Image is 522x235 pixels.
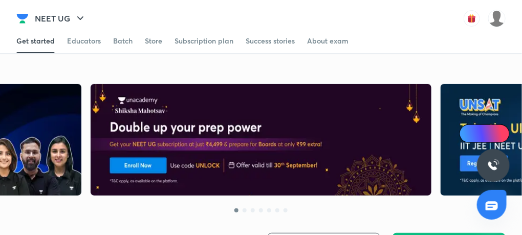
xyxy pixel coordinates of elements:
div: Educators [67,36,101,46]
button: NEET UG [29,8,93,29]
a: Batch [113,29,133,53]
img: VAISHNAVI DWIVEDI [488,10,506,27]
img: ttu [487,159,499,172]
a: Success stories [246,29,295,53]
div: Store [145,36,162,46]
div: Success stories [246,36,295,46]
div: About exam [307,36,349,46]
span: Ai Doubts [476,130,504,138]
a: Ai Doubts [460,124,510,143]
a: Subscription plan [175,29,233,53]
img: Company Logo [16,12,29,25]
img: Icon [466,130,474,138]
img: avatar [464,10,480,27]
div: Subscription plan [175,36,233,46]
a: Educators [67,29,101,53]
div: Batch [113,36,133,46]
a: Get started [16,29,55,53]
a: About exam [307,29,349,53]
div: Get started [16,36,55,46]
a: Store [145,29,162,53]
